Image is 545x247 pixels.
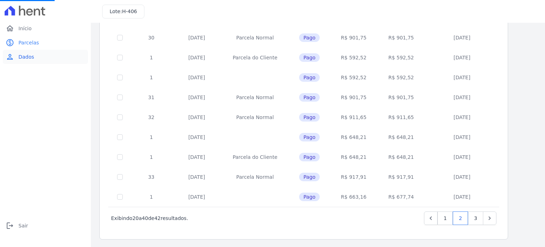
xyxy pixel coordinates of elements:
[222,28,288,48] td: Parcela Normal
[376,28,426,48] td: R$ 901,75
[171,68,222,87] td: [DATE]
[483,211,496,225] a: Next
[331,147,376,167] td: R$ 648,21
[117,134,123,140] input: Só é possível selecionar pagamentos em aberto
[426,87,498,107] td: [DATE]
[131,28,171,48] td: 30
[122,9,137,14] span: H-406
[426,127,498,147] td: [DATE]
[131,127,171,147] td: 1
[18,222,28,229] span: Sair
[3,219,88,233] a: logoutSair
[299,193,320,201] span: Pago
[6,38,14,47] i: paid
[111,215,188,222] p: Exibindo a de resultados.
[171,48,222,68] td: [DATE]
[331,68,376,87] td: R$ 592,52
[117,174,123,180] input: Só é possível selecionar pagamentos em aberto
[376,187,426,207] td: R$ 677,74
[331,48,376,68] td: R$ 592,52
[117,75,123,80] input: Só é possível selecionar pagamentos em aberto
[376,127,426,147] td: R$ 648,21
[3,21,88,36] a: homeInício
[131,68,171,87] td: 1
[376,87,426,107] td: R$ 901,75
[468,211,483,225] a: 3
[131,107,171,127] td: 32
[299,53,320,62] span: Pago
[222,147,288,167] td: Parcela do Cliente
[376,147,426,167] td: R$ 648,21
[426,48,498,68] td: [DATE]
[3,50,88,64] a: personDados
[171,87,222,107] td: [DATE]
[3,36,88,50] a: paidParcelas
[18,39,39,46] span: Parcelas
[117,114,123,120] input: Só é possível selecionar pagamentos em aberto
[426,107,498,127] td: [DATE]
[171,127,222,147] td: [DATE]
[117,55,123,60] input: Só é possível selecionar pagamentos em aberto
[117,154,123,160] input: Só é possível selecionar pagamentos em aberto
[131,147,171,167] td: 1
[331,127,376,147] td: R$ 648,21
[426,187,498,207] td: [DATE]
[331,167,376,187] td: R$ 917,91
[6,53,14,61] i: person
[299,133,320,141] span: Pago
[222,107,288,127] td: Parcela Normal
[222,48,288,68] td: Parcela do Cliente
[299,73,320,82] span: Pago
[132,215,139,221] span: 20
[171,187,222,207] td: [DATE]
[437,211,453,225] a: 1
[299,113,320,122] span: Pago
[299,173,320,181] span: Pago
[18,53,34,60] span: Dados
[376,68,426,87] td: R$ 592,52
[171,107,222,127] td: [DATE]
[131,167,171,187] td: 33
[171,167,222,187] td: [DATE]
[171,147,222,167] td: [DATE]
[331,28,376,48] td: R$ 901,75
[424,211,437,225] a: Previous
[131,48,171,68] td: 1
[299,33,320,42] span: Pago
[331,87,376,107] td: R$ 901,75
[18,25,32,32] span: Início
[426,147,498,167] td: [DATE]
[142,215,148,221] span: 40
[426,68,498,87] td: [DATE]
[426,167,498,187] td: [DATE]
[6,24,14,33] i: home
[117,194,123,200] input: Só é possível selecionar pagamentos em aberto
[331,107,376,127] td: R$ 911,65
[376,107,426,127] td: R$ 911,65
[376,48,426,68] td: R$ 592,52
[110,8,137,15] h3: Lote:
[299,153,320,161] span: Pago
[376,167,426,187] td: R$ 917,91
[453,211,468,225] a: 2
[426,28,498,48] td: [DATE]
[331,187,376,207] td: R$ 663,16
[6,221,14,230] i: logout
[131,87,171,107] td: 31
[299,93,320,102] span: Pago
[117,95,123,100] input: Só é possível selecionar pagamentos em aberto
[222,87,288,107] td: Parcela Normal
[222,167,288,187] td: Parcela Normal
[131,187,171,207] td: 1
[117,35,123,41] input: Só é possível selecionar pagamentos em aberto
[171,28,222,48] td: [DATE]
[154,215,161,221] span: 42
